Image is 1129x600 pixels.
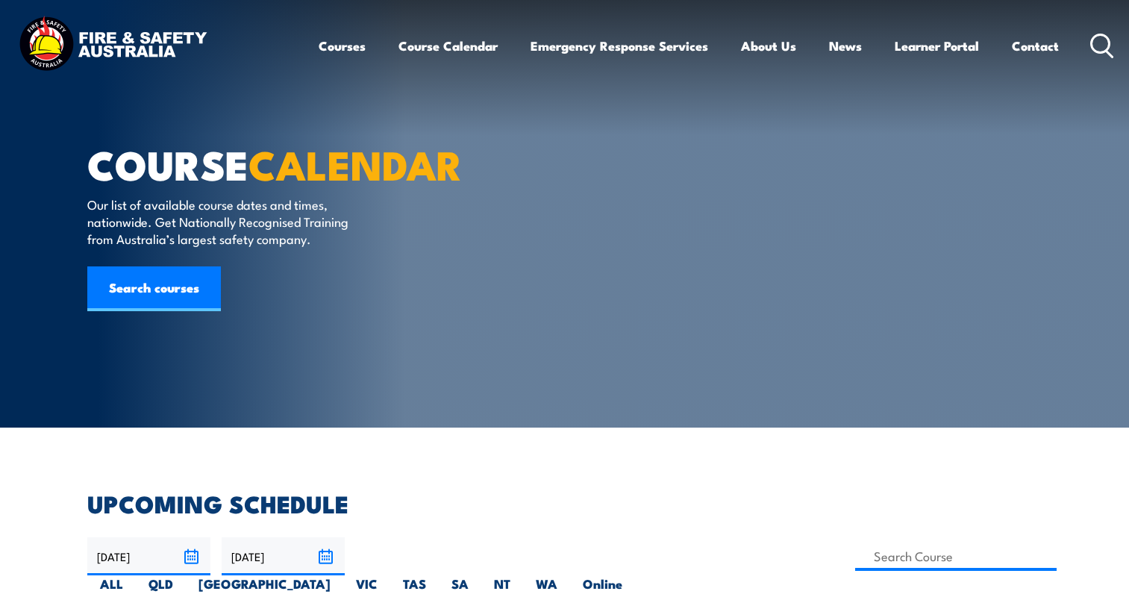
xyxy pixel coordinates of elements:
[248,132,463,194] strong: CALENDAR
[87,537,210,575] input: From date
[855,542,1057,571] input: Search Course
[1012,26,1059,66] a: Contact
[829,26,862,66] a: News
[87,493,1042,513] h2: UPCOMING SCHEDULE
[222,537,345,575] input: To date
[87,196,360,248] p: Our list of available course dates and times, nationwide. Get Nationally Recognised Training from...
[398,26,498,66] a: Course Calendar
[87,146,456,181] h1: COURSE
[895,26,979,66] a: Learner Portal
[87,266,221,311] a: Search courses
[319,26,366,66] a: Courses
[531,26,708,66] a: Emergency Response Services
[741,26,796,66] a: About Us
